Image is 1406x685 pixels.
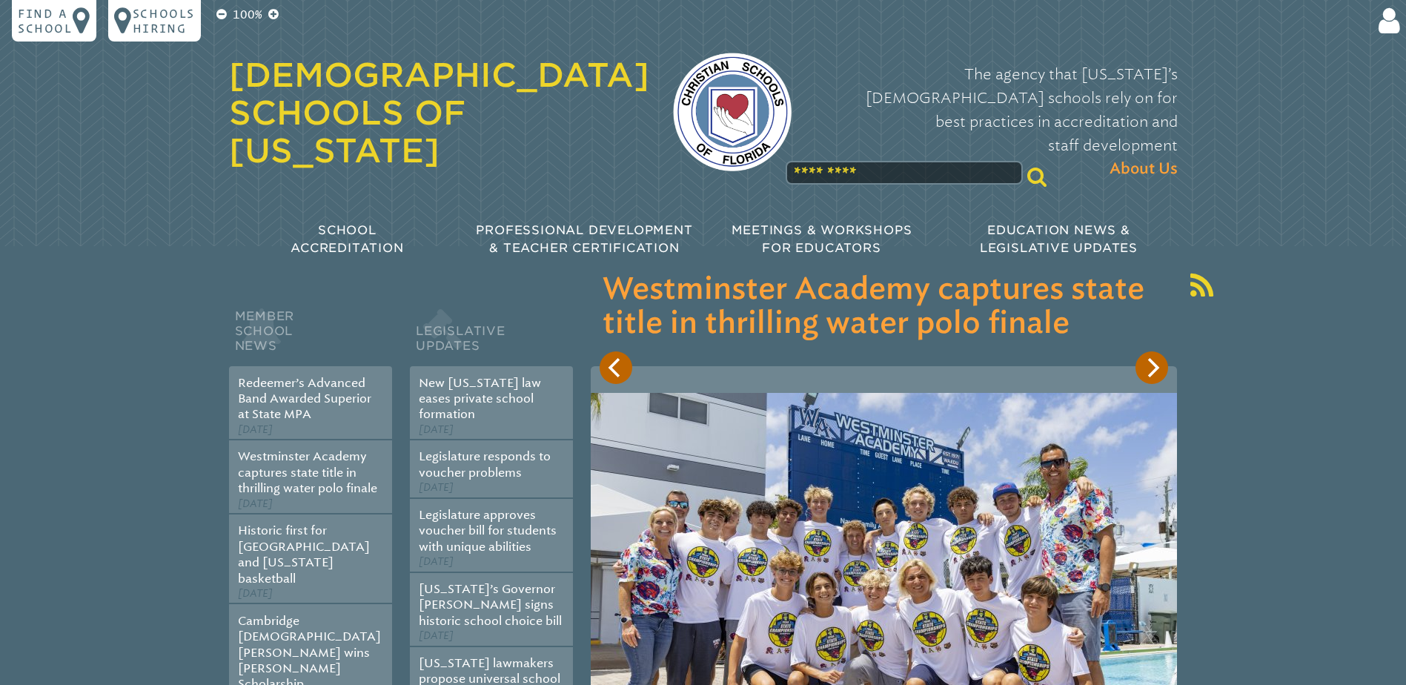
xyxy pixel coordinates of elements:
span: [DATE] [419,481,454,494]
img: csf-logo-web-colors.png [673,53,792,171]
a: Legislature approves voucher bill for students with unique abilities [419,508,557,554]
p: The agency that [US_STATE]’s [DEMOGRAPHIC_DATA] schools rely on for best practices in accreditati... [815,62,1178,181]
button: Previous [600,351,632,384]
a: Legislature responds to voucher problems [419,449,551,479]
h3: Westminster Academy captures state title in thrilling water polo finale [603,273,1165,341]
span: [DATE] [238,497,273,510]
h2: Member School News [229,305,392,366]
h2: Legislative Updates [410,305,573,366]
span: [DATE] [238,587,273,600]
span: [DATE] [419,629,454,642]
span: [DATE] [238,423,273,436]
span: Meetings & Workshops for Educators [732,223,912,255]
span: School Accreditation [291,223,403,255]
a: Redeemer’s Advanced Band Awarded Superior at State MPA [238,376,371,422]
a: Historic first for [GEOGRAPHIC_DATA] and [US_STATE] basketball [238,523,370,585]
span: [DATE] [419,555,454,568]
a: Westminster Academy captures state title in thrilling water polo finale [238,449,377,495]
button: Next [1135,351,1168,384]
span: Education News & Legislative Updates [980,223,1138,255]
span: Professional Development & Teacher Certification [476,223,692,255]
span: [DATE] [419,423,454,436]
a: New [US_STATE] law eases private school formation [419,376,541,422]
p: Find a school [18,6,73,36]
span: About Us [1110,157,1178,181]
a: [DEMOGRAPHIC_DATA] Schools of [US_STATE] [229,56,649,170]
p: Schools Hiring [133,6,195,36]
a: [US_STATE]’s Governor [PERSON_NAME] signs historic school choice bill [419,582,562,628]
p: 100% [230,6,265,24]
